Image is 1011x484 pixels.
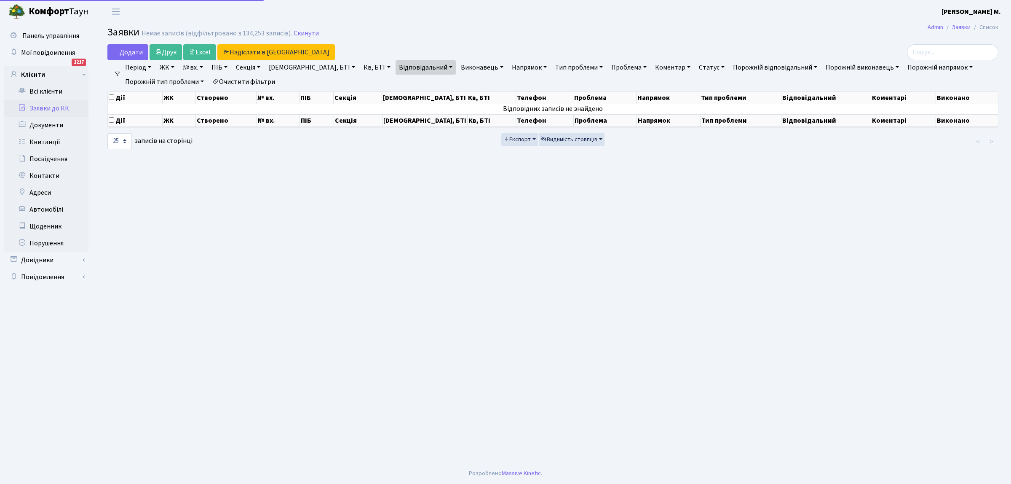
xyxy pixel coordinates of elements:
button: Експорт [501,133,538,146]
nav: breadcrumb [915,19,1011,36]
th: Створено [196,92,257,104]
th: № вх. [257,92,300,104]
th: Телефон [516,92,574,104]
a: Посвідчення [4,151,88,167]
th: Тип проблеми [700,92,781,104]
span: Таун [29,5,88,19]
span: Заявки [107,25,139,40]
th: Напрямок [637,114,701,127]
th: Дії [108,114,163,127]
span: Мої повідомлення [21,48,75,57]
th: [DEMOGRAPHIC_DATA], БТІ [382,92,467,104]
th: Кв, БТІ [467,92,516,104]
th: ЖК [163,114,196,127]
a: Відповідальний [396,60,456,75]
th: ПІБ [300,92,334,104]
th: Виконано [936,114,998,127]
td: Відповідних записів не знайдено [108,104,998,114]
img: logo.png [8,3,25,20]
span: Панель управління [22,31,79,40]
a: Коментар [652,60,694,75]
a: Секція [233,60,264,75]
a: Додати [107,44,148,60]
a: Порожній відповідальний [730,60,821,75]
button: Видимість стовпців [539,133,604,146]
th: Телефон [516,114,574,127]
th: Відповідальний [781,92,871,104]
a: Автомобілі [4,201,88,218]
th: Секція [334,92,382,104]
a: Повідомлення [4,269,88,285]
th: Проблема [573,92,637,104]
a: Admin [928,23,943,32]
a: Статус [695,60,728,75]
a: Заявки [952,23,971,32]
a: Всі клієнти [4,83,88,100]
th: Кв, БТІ [468,114,516,127]
a: Напрямок [508,60,550,75]
b: Комфорт [29,5,69,18]
a: Друк [150,44,182,60]
button: Переключити навігацію [105,5,126,19]
b: [PERSON_NAME] М. [941,7,1001,16]
a: Порожній тип проблеми [122,75,207,89]
a: Виконавець [457,60,507,75]
span: Видимість стовпців [541,135,597,144]
a: Massive Kinetic [502,469,541,478]
label: записів на сторінці [107,133,193,149]
div: 1217 [72,59,86,66]
a: Щоденник [4,218,88,235]
a: Квитанції [4,134,88,151]
a: Проблема [608,60,650,75]
a: ЖК [156,60,178,75]
div: Немає записів (відфільтровано з 134,253 записів). [142,30,292,38]
th: Коментарі [871,92,936,104]
a: Порожній напрямок [904,60,976,75]
th: Виконано [936,92,998,104]
th: Створено [196,114,257,127]
a: Порушення [4,235,88,252]
a: Документи [4,117,88,134]
th: ПІБ [300,114,334,127]
th: Коментарі [871,114,936,127]
a: № вх. [179,60,206,75]
a: Період [122,60,155,75]
th: Дії [108,92,163,104]
th: № вх. [257,114,300,127]
th: [DEMOGRAPHIC_DATA], БТІ [382,114,468,127]
th: Відповідальний [781,114,871,127]
input: Пошук... [907,44,998,60]
a: Excel [183,44,216,60]
div: Розроблено . [469,469,542,478]
a: Довідники [4,252,88,269]
th: Проблема [574,114,637,127]
a: Кв, БТІ [360,60,393,75]
a: Очистити фільтри [209,75,278,89]
a: Мої повідомлення1217 [4,44,88,61]
a: Заявки до КК [4,100,88,117]
a: Скинути [294,30,319,38]
a: Панель управління [4,27,88,44]
a: Тип проблеми [552,60,606,75]
a: Порожній виконавець [822,60,902,75]
span: Експорт [503,135,531,144]
th: ЖК [163,92,196,104]
a: Адреси [4,184,88,201]
th: Тип проблеми [701,114,781,127]
a: Клієнти [4,66,88,83]
li: Список [971,23,998,32]
th: Напрямок [637,92,700,104]
a: Контакти [4,167,88,184]
span: Додати [113,48,143,57]
th: Секція [334,114,382,127]
a: [DEMOGRAPHIC_DATA], БТІ [265,60,358,75]
a: Надіслати в [GEOGRAPHIC_DATA] [217,44,335,60]
a: ПІБ [208,60,231,75]
a: [PERSON_NAME] М. [941,7,1001,17]
select: записів на сторінці [107,133,132,149]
